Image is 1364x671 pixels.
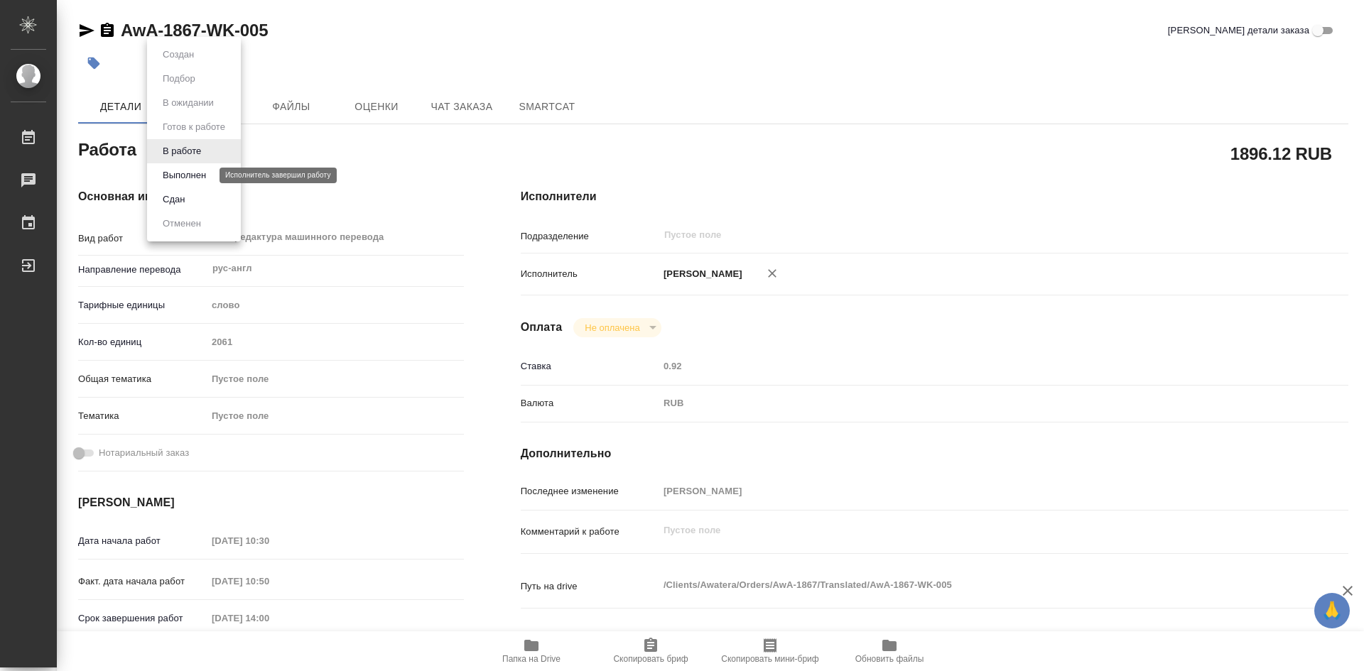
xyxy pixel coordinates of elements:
[158,192,189,207] button: Сдан
[158,216,205,231] button: Отменен
[158,168,210,183] button: Выполнен
[158,95,218,111] button: В ожидании
[158,143,205,159] button: В работе
[158,47,198,62] button: Создан
[158,119,229,135] button: Готов к работе
[158,71,200,87] button: Подбор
